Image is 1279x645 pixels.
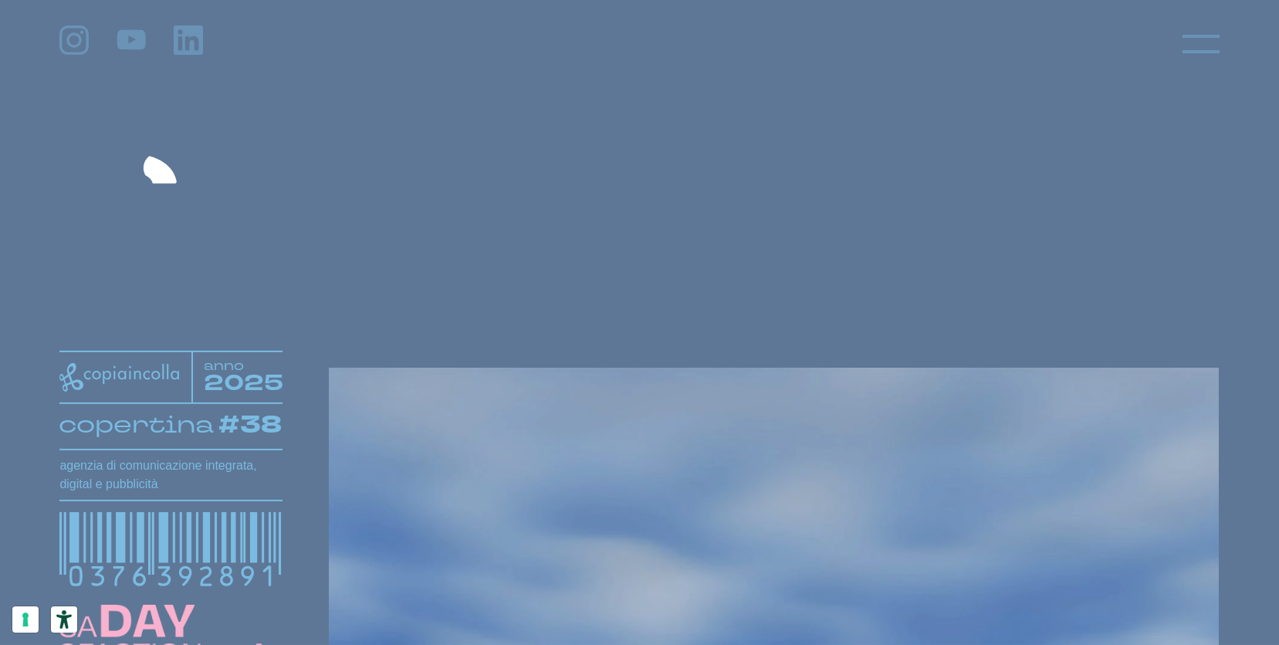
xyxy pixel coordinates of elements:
h1: agenzia di comunicazione integrata, digital e pubblicità [59,457,282,494]
button: Le tue preferenze relative al consenso per le tecnologie di tracciamento [12,606,39,633]
button: Strumenti di accessibilità [51,606,77,633]
tspan: #38 [218,409,281,442]
tspan: copertina [59,409,214,440]
tspan: anno [204,358,244,374]
tspan: 2025 [204,368,283,398]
